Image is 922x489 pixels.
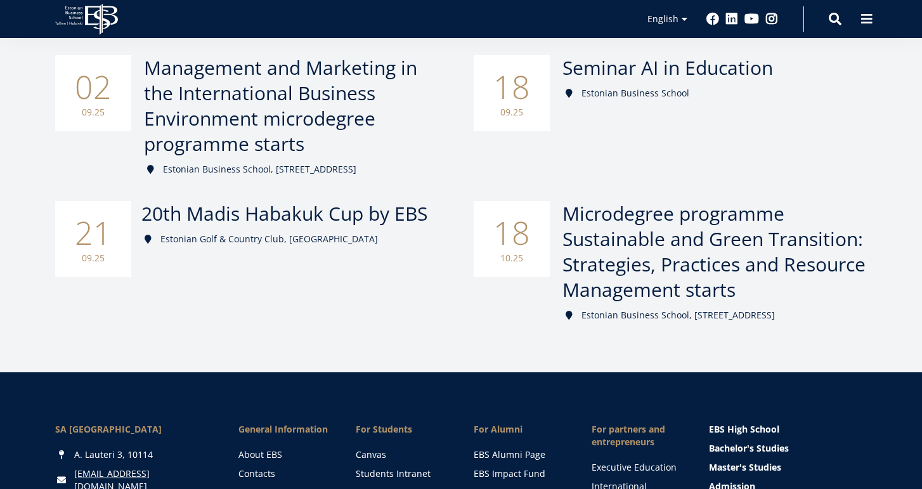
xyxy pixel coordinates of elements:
[356,423,448,436] a: For Students
[706,13,719,25] a: Facebook
[592,461,684,474] a: Executive Education
[709,423,867,436] a: EBS High School
[144,55,417,157] span: Management and Marketing in the International Business Environment microdegree programme starts
[474,423,566,436] span: For Alumni
[474,201,550,277] div: 18
[486,106,537,119] small: 09.25
[238,448,331,461] a: About EBS
[68,106,119,119] small: 09.25
[141,200,427,226] span: 20th Madis Habakuk Cup by EBS
[709,442,867,455] a: Bachelor's Studies
[238,423,331,436] span: General Information
[562,87,867,100] div: Estonian Business School
[562,200,866,303] span: Microdegree programme Sustainable and Green Transition: Strategies, Practices and Resource Manage...
[55,423,213,436] div: SA [GEOGRAPHIC_DATA]
[55,448,213,461] div: A. Lauteri 3, 10114
[486,252,537,264] small: 10.25
[144,163,448,176] div: Estonian Business School, [STREET_ADDRESS]
[474,448,566,461] a: EBS Alumni Page
[474,55,550,131] div: 18
[141,233,446,245] div: Estonian Golf & Country Club, [GEOGRAPHIC_DATA]
[356,467,448,480] a: Students Intranet
[744,13,759,25] a: Youtube
[709,461,867,474] a: Master's Studies
[562,55,773,81] span: Seminar AI in Education
[592,423,684,448] span: For partners and entrepreneurs
[55,55,131,131] div: 02
[356,448,448,461] a: Canvas
[55,201,131,277] div: 21
[238,467,331,480] a: Contacts
[474,467,566,480] a: EBS Impact Fund
[725,13,738,25] a: Linkedin
[68,252,119,264] small: 09.25
[562,309,867,322] div: Estonian Business School, [STREET_ADDRESS]
[765,13,778,25] a: Instagram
